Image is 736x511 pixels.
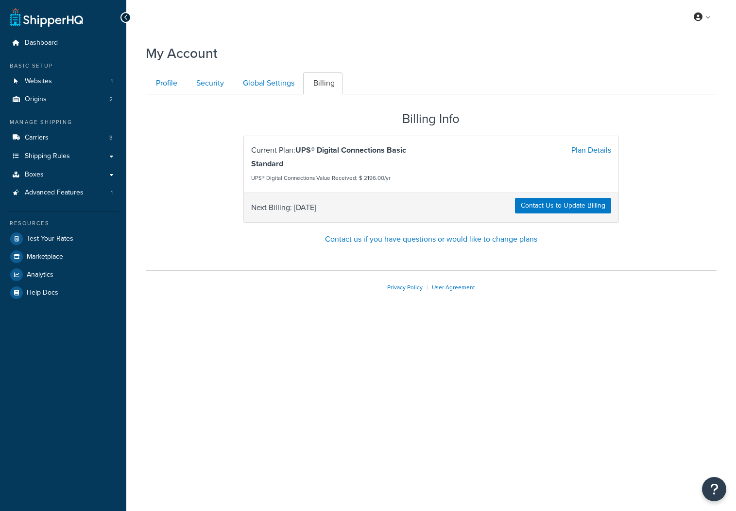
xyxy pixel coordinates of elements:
[25,189,84,197] span: Advanced Features
[702,477,726,501] button: Open Resource Center
[25,39,58,47] span: Dashboard
[7,184,119,202] li: Advanced Features
[251,144,406,169] strong: UPS® Digital Connections Basic Standard
[244,143,431,185] div: Current Plan:
[7,230,119,247] a: Test Your Rates
[27,271,53,279] span: Analytics
[7,147,119,165] a: Shipping Rules
[7,72,119,90] li: Websites
[25,77,52,86] span: Websites
[233,72,302,94] a: Global Settings
[25,95,47,104] span: Origins
[7,248,119,265] a: Marketplace
[303,72,342,94] a: Billing
[7,62,119,70] div: Basic Setup
[27,289,58,297] span: Help Docs
[25,134,49,142] span: Carriers
[7,72,119,90] a: Websites 1
[7,184,119,202] a: Advanced Features 1
[7,266,119,283] a: Analytics
[146,44,218,63] h1: My Account
[515,198,611,213] a: Contact Us to Update Billing
[7,166,119,184] a: Boxes
[111,189,113,197] span: 1
[7,284,119,301] a: Help Docs
[7,129,119,147] li: Carriers
[27,253,63,261] span: Marketplace
[243,112,619,126] h2: Billing Info
[25,152,70,160] span: Shipping Rules
[251,174,391,182] small: UPS® Digital Connections Value Received: $ 2196.00/yr
[571,144,611,156] a: Plan Details
[7,129,119,147] a: Carriers 3
[325,233,537,245] a: Contact us if you have questions or would like to change plans
[109,95,113,104] span: 2
[27,235,73,243] span: Test Your Rates
[7,90,119,108] a: Origins 2
[7,90,119,108] li: Origins
[146,72,185,94] a: Profile
[7,34,119,52] a: Dashboard
[109,134,113,142] span: 3
[7,219,119,228] div: Resources
[25,171,44,179] span: Boxes
[387,283,423,292] a: Privacy Policy
[111,77,113,86] span: 1
[251,201,316,214] span: Next Billing: [DATE]
[186,72,232,94] a: Security
[427,283,428,292] span: |
[432,283,475,292] a: User Agreement
[10,7,83,27] a: ShipperHQ Home
[7,118,119,126] div: Manage Shipping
